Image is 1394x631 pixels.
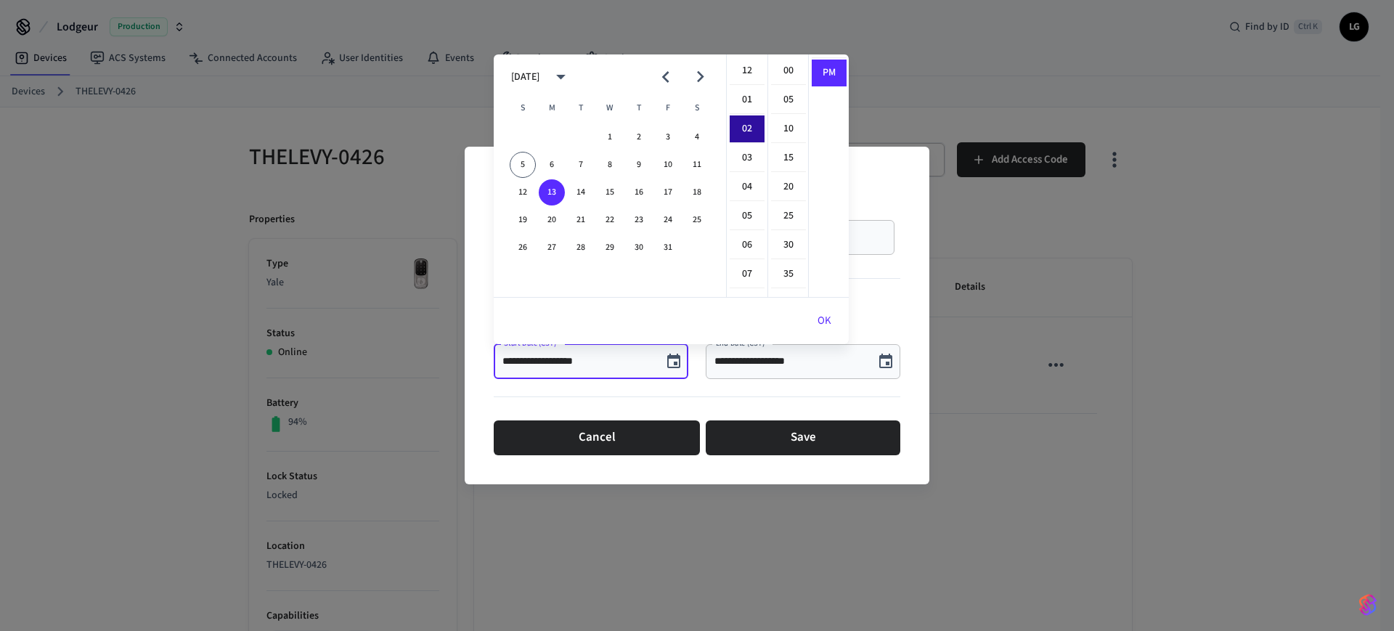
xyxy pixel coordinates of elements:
[684,124,710,150] button: 4
[659,347,688,376] button: Choose date, selected date is Oct 13, 2025
[771,203,806,230] li: 25 minutes
[727,54,767,297] ul: Select hours
[544,60,578,94] button: calendar view is open, switch to year view
[684,179,710,205] button: 18
[706,420,900,455] button: Save
[684,94,710,123] span: Saturday
[655,152,681,178] button: 10
[771,261,806,288] li: 35 minutes
[626,152,652,178] button: 9
[730,57,765,85] li: 12 hours
[771,86,806,114] li: 5 minutes
[730,144,765,172] li: 3 hours
[539,207,565,233] button: 20
[808,54,849,297] ul: Select meridiem
[510,235,536,261] button: 26
[539,235,565,261] button: 27
[655,235,681,261] button: 31
[684,207,710,233] button: 25
[771,290,806,317] li: 40 minutes
[767,54,808,297] ul: Select minutes
[539,179,565,205] button: 13
[511,70,539,85] div: [DATE]
[539,94,565,123] span: Monday
[871,347,900,376] button: Choose date, selected date is Oct 16, 2025
[655,94,681,123] span: Friday
[568,207,594,233] button: 21
[510,152,536,178] button: 5
[626,235,652,261] button: 30
[597,179,623,205] button: 15
[494,420,700,455] button: Cancel
[568,235,594,261] button: 28
[568,152,594,178] button: 7
[684,152,710,178] button: 11
[716,338,768,349] label: End Date (CST)
[626,207,652,233] button: 23
[800,304,849,338] button: OK
[730,86,765,114] li: 1 hours
[730,174,765,201] li: 4 hours
[730,115,765,143] li: 2 hours
[626,94,652,123] span: Thursday
[626,124,652,150] button: 2
[597,124,623,150] button: 1
[812,60,847,86] li: PM
[655,124,681,150] button: 3
[730,290,765,317] li: 8 hours
[771,57,806,85] li: 0 minutes
[568,94,594,123] span: Tuesday
[597,152,623,178] button: 8
[771,232,806,259] li: 30 minutes
[510,94,536,123] span: Sunday
[655,179,681,205] button: 17
[655,207,681,233] button: 24
[771,174,806,201] li: 20 minutes
[597,207,623,233] button: 22
[597,235,623,261] button: 29
[730,203,765,230] li: 5 hours
[568,179,594,205] button: 14
[683,60,717,94] button: Next month
[648,60,682,94] button: Previous month
[539,152,565,178] button: 6
[771,144,806,172] li: 15 minutes
[510,179,536,205] button: 12
[597,94,623,123] span: Wednesday
[1359,593,1377,616] img: SeamLogoGradient.69752ec5.svg
[504,338,560,349] label: Start Date (CST)
[730,261,765,288] li: 7 hours
[510,207,536,233] button: 19
[771,115,806,143] li: 10 minutes
[730,232,765,259] li: 6 hours
[626,179,652,205] button: 16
